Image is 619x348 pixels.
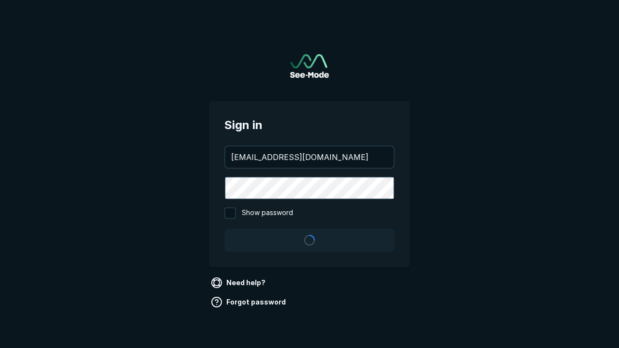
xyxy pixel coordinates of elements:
img: See-Mode Logo [290,54,329,78]
input: your@email.com [225,146,394,168]
a: Forgot password [209,294,290,310]
span: Show password [242,207,293,219]
span: Sign in [224,116,395,134]
a: Go to sign in [290,54,329,78]
a: Need help? [209,275,269,290]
